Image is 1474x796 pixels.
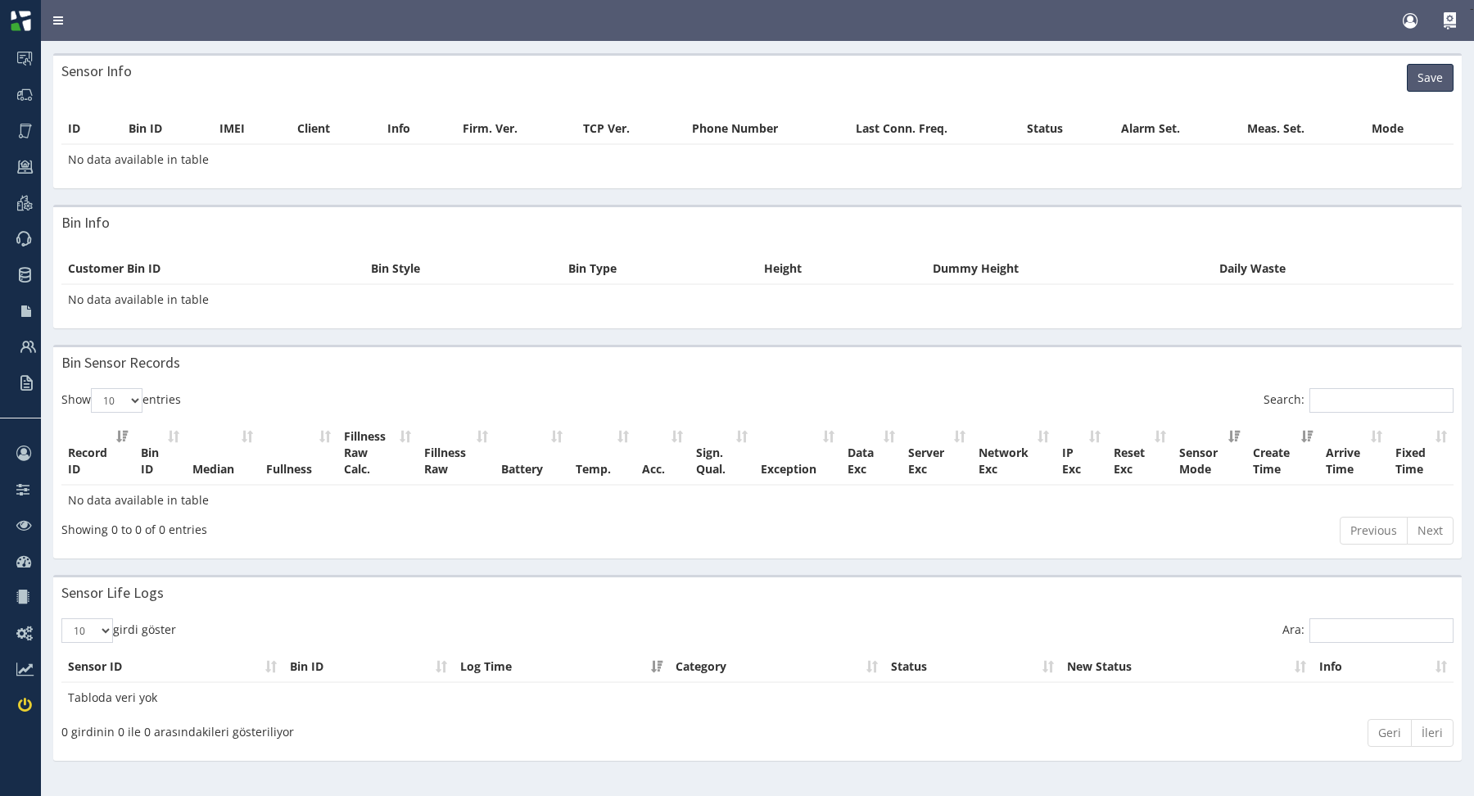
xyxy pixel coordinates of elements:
[61,586,164,600] h3: Sensor Life Logs
[1340,517,1408,545] a: Previous
[841,422,902,485] th: Data Exc: activate to sort column ascending
[902,422,972,485] th: Server Exc: activate to sort column ascending
[134,422,186,485] th: Bin ID: activate to sort column ascending
[456,114,576,144] th: Firm. Ver.
[1213,254,1454,284] th: Daily Waste
[495,422,569,485] th: Battery: activate to sort column ascending
[186,422,260,485] th: Median: activate to sort column ascending
[1465,788,1474,796] iframe: JSD widget
[1241,114,1365,144] th: Meas. Set.
[61,114,122,144] th: ID
[61,618,113,643] select: girdi göster
[1060,652,1313,682] th: New Status: artarak sırala
[122,114,213,144] th: Bin ID
[10,10,32,32] img: evreka_logo_1_HoezNYK_wy30KrO.png
[61,355,180,370] h3: Bin Sensor Records
[1282,618,1454,643] label: Ara:
[1443,12,1458,27] div: How Do I Use It?
[1309,388,1454,413] input: Search:
[61,682,1454,712] td: Tabloda veri yok
[91,388,142,413] select: Showentries
[1411,719,1454,747] a: İleri
[61,284,1454,314] td: No data available in table
[1313,652,1454,682] th: Info: artarak sırala
[576,114,685,144] th: TCP Ver.
[569,422,635,485] th: Temp.: activate to sort column ascending
[562,254,757,284] th: Bin Type
[1389,422,1454,485] th: Fixed Time: activate to sort column ascending
[972,422,1056,485] th: Network Exc: activate to sort column ascending
[418,422,495,485] th: Fillness Raw: activate to sort column ascending
[213,114,291,144] th: IMEI
[1264,388,1454,413] label: Search:
[1020,114,1115,144] th: Status
[1246,422,1319,485] th: Create Time: activate to sort column ascending
[685,114,849,144] th: Phone Number
[1319,422,1389,485] th: Arrive Time: activate to sort column ascending
[61,717,627,740] div: 0 girdinin 0 ile 0 arasındakileri gösteriliyor
[337,422,418,485] th: Fillness Raw Calc.: activate to sort column ascending
[1056,422,1107,485] th: IP Exc: activate to sort column ascending
[61,64,132,79] h3: Sensor Info
[381,114,456,144] th: Info
[1309,618,1454,643] input: Ara:
[849,114,1020,144] th: Last Conn. Freq.
[61,515,627,538] div: Showing 0 to 0 of 0 entries
[1107,422,1173,485] th: Reset Exc: activate to sort column ascending
[61,422,134,485] th: Record ID: activate to sort column ascending
[61,486,1454,515] td: No data available in table
[1365,114,1454,144] th: Mode
[754,422,841,485] th: Exception: activate to sort column ascending
[1368,719,1412,747] a: Geri
[1407,64,1454,92] button: Save
[260,422,337,485] th: Fullness: activate to sort column ascending
[926,254,1213,284] th: Dummy Height
[61,652,283,682] th: Sensor ID: artarak sırala
[61,144,1454,174] td: No data available in table
[291,114,381,144] th: Client
[283,652,454,682] th: Bin ID: artarak sırala
[61,215,110,230] h3: Bin Info
[1115,114,1241,144] th: Alarm Set.
[61,618,176,643] label: girdi göster
[690,422,754,485] th: Sign. Qual.: activate to sort column ascending
[61,254,364,284] th: Customer Bin ID
[364,254,562,284] th: Bin Style
[454,652,669,682] th: Log Time: artarak sırala
[635,422,690,485] th: Acc.: activate to sort column ascending
[1173,422,1246,485] th: Sensor Mode: activate to sort column ascending
[884,652,1060,682] th: Status: artarak sırala
[757,254,926,284] th: Height
[1407,517,1454,545] a: Next
[669,652,884,682] th: Category: artarak sırala
[61,388,181,413] label: Show entries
